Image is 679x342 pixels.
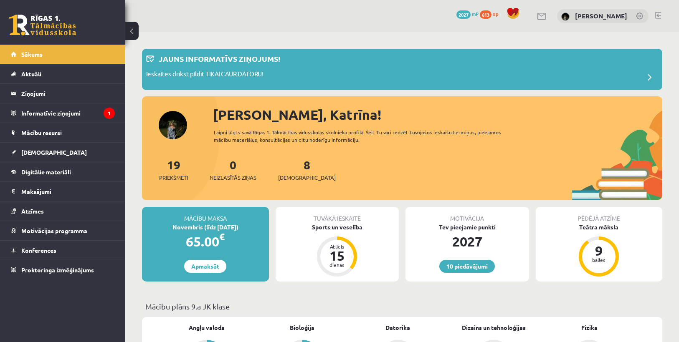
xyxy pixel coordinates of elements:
[21,266,94,274] span: Proktoringa izmēģinājums
[214,128,526,143] div: Laipni lūgts savā Rīgas 1. Tālmācības vidusskolas skolnieka profilā. Šeit Tu vari redzēt tuvojošo...
[561,13,570,21] img: Katrīna Arāja
[536,223,663,231] div: Teātra māksla
[9,15,76,35] a: Rīgas 1. Tālmācības vidusskola
[536,223,663,278] a: Teātra māksla 9 balles
[184,260,226,273] a: Apmaksāt
[581,323,598,332] a: Fizika
[472,10,479,17] span: mP
[159,174,188,182] span: Priekšmeti
[405,223,529,231] div: Tev pieejamie punkti
[11,182,115,201] a: Maksājumi
[276,223,399,231] div: Sports un veselība
[219,231,225,243] span: €
[21,182,115,201] legend: Maksājumi
[189,323,225,332] a: Angļu valoda
[586,244,611,257] div: 9
[21,227,87,234] span: Motivācijas programma
[586,257,611,262] div: balles
[276,207,399,223] div: Tuvākā ieskaite
[480,10,492,19] span: 613
[21,84,115,103] legend: Ziņojumi
[11,201,115,221] a: Atzīmes
[21,50,43,58] span: Sākums
[11,64,115,83] a: Aktuāli
[142,207,269,223] div: Mācību maksa
[456,10,479,17] a: 2027 mP
[11,162,115,181] a: Digitālie materiāli
[462,323,526,332] a: Dizains un tehnoloģijas
[11,84,115,103] a: Ziņojumi
[21,246,56,254] span: Konferences
[21,168,71,176] span: Digitālie materiāli
[11,260,115,279] a: Proktoringa izmēģinājums
[11,123,115,142] a: Mācību resursi
[11,143,115,162] a: [DEMOGRAPHIC_DATA]
[11,103,115,123] a: Informatīvie ziņojumi1
[146,53,658,86] a: Jauns informatīvs ziņojums! Ieskaites drīkst pildīt TIKAI CAUR DATORU!
[276,223,399,278] a: Sports un veselība Atlicis 15 dienas
[142,231,269,251] div: 65.00
[480,10,502,17] a: 613 xp
[278,157,336,182] a: 8[DEMOGRAPHIC_DATA]
[405,207,529,223] div: Motivācija
[385,323,410,332] a: Datorika
[142,223,269,231] div: Novembris (līdz [DATE])
[145,301,659,312] p: Mācību plāns 9.a JK klase
[575,12,627,20] a: [PERSON_NAME]
[290,323,314,332] a: Bioloģija
[536,207,663,223] div: Pēdējā atzīme
[210,174,256,182] span: Neizlasītās ziņas
[159,53,280,64] p: Jauns informatīvs ziņojums!
[210,157,256,182] a: 0Neizlasītās ziņas
[213,105,662,125] div: [PERSON_NAME], Katrīna!
[405,231,529,251] div: 2027
[21,103,115,123] legend: Informatīvie ziņojumi
[21,148,87,156] span: [DEMOGRAPHIC_DATA]
[21,70,41,78] span: Aktuāli
[11,221,115,240] a: Motivācijas programma
[439,260,495,273] a: 10 piedāvājumi
[278,174,336,182] span: [DEMOGRAPHIC_DATA]
[104,108,115,119] i: 1
[324,262,350,267] div: dienas
[21,207,44,215] span: Atzīmes
[456,10,471,19] span: 2027
[146,69,263,81] p: Ieskaites drīkst pildīt TIKAI CAUR DATORU!
[11,241,115,260] a: Konferences
[493,10,498,17] span: xp
[21,129,62,136] span: Mācību resursi
[11,45,115,64] a: Sākums
[324,249,350,262] div: 15
[324,244,350,249] div: Atlicis
[159,157,188,182] a: 19Priekšmeti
